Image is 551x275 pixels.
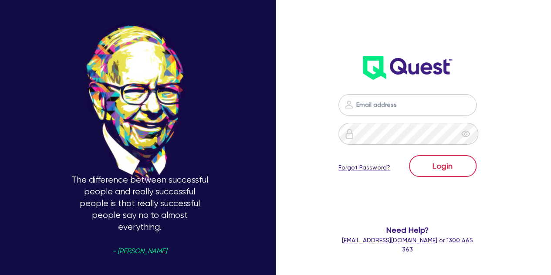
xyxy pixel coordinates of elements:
[363,56,452,80] img: wH2k97JdezQIQAAAABJRU5ErkJggg==
[342,237,437,244] a: [EMAIL_ADDRESS][DOMAIN_NAME]
[344,129,355,139] img: icon-password
[342,237,473,253] span: or 1300 465 363
[461,129,470,138] span: eye
[338,163,390,172] a: Forgot Password?
[409,155,477,177] button: Login
[344,99,354,110] img: icon-password
[112,248,167,255] span: - [PERSON_NAME]
[338,224,476,236] span: Need Help?
[338,94,476,116] input: Email address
